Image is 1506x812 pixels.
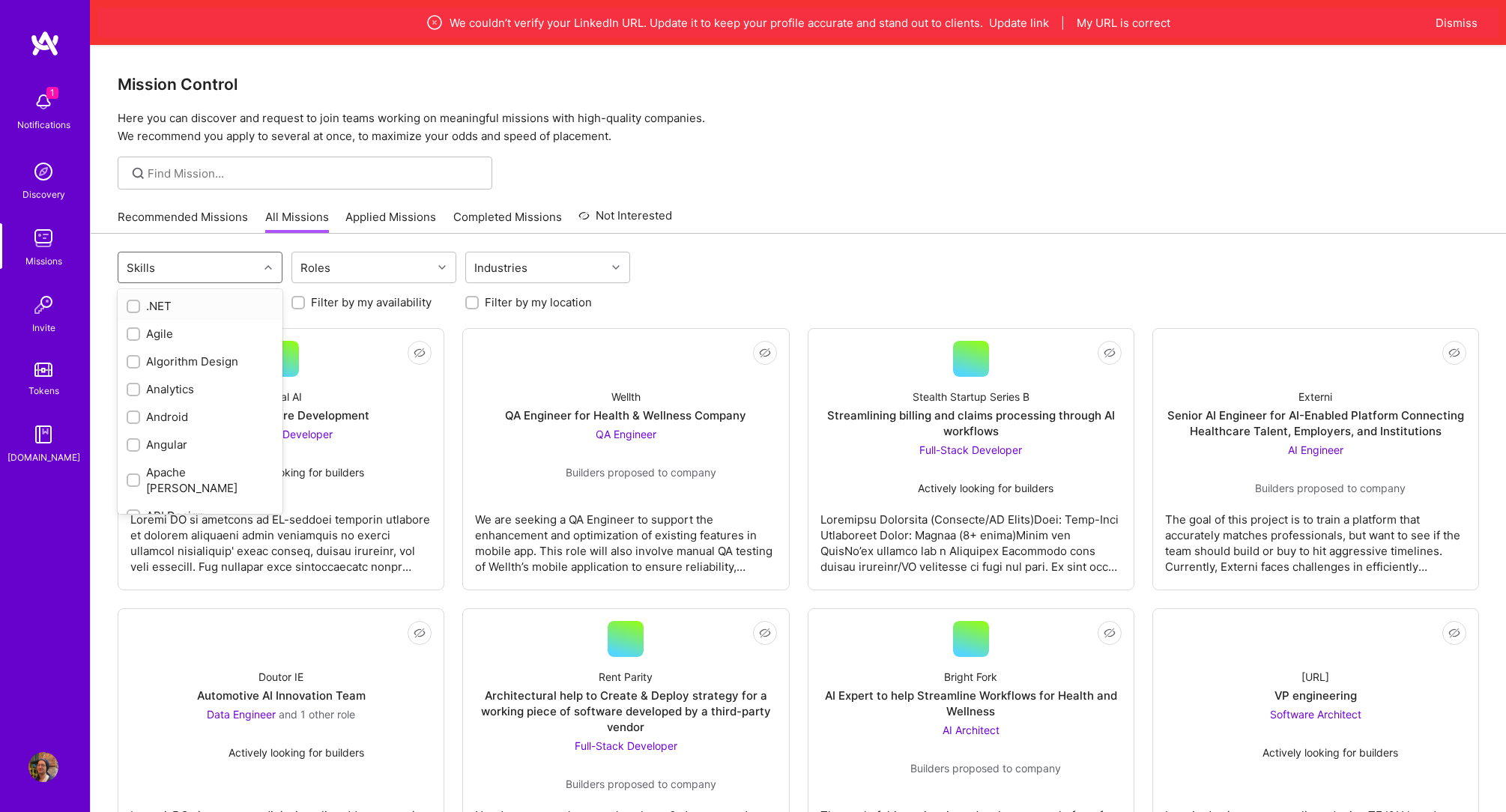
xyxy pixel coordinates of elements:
[608,341,644,377] img: Company Logo
[28,223,58,253] img: teamwork
[168,13,1428,31] div: We couldn’t verify your LinkedIn URL. Update it to keep your profile accurate and stand out to cl...
[7,449,80,465] div: [DOMAIN_NAME]
[118,75,1479,94] h3: Mission Control
[127,354,273,369] div: Algorithm Design
[1225,476,1249,500] img: Builders proposed to company
[311,294,432,310] label: Filter by my availability
[28,157,58,187] img: discovery
[943,724,1000,736] span: AI Architect
[127,437,273,452] div: Angular
[1270,708,1361,721] span: Software Architect
[536,772,560,796] img: Builders proposed to company
[25,253,62,269] div: Missions
[611,389,641,405] div: Wellth
[1255,480,1406,496] span: Builders proposed to company
[258,669,303,685] div: Doutor IE
[28,290,58,320] img: Invite
[910,760,1061,776] span: Builders proposed to company
[34,363,52,377] img: tokens
[1104,627,1116,639] i: icon EyeClosed
[1288,443,1343,456] span: AI Engineer
[197,688,366,703] div: Automotive AI Innovation Team
[1077,15,1170,31] button: My URL is correct
[1233,740,1256,764] img: Actively looking for builders
[414,347,426,359] i: icon EyeClosed
[279,708,355,721] span: and 1 other role
[438,264,446,271] i: icon Chevron
[1061,15,1065,31] span: |
[17,117,70,133] div: Notifications
[22,187,65,202] div: Discovery
[1436,15,1478,31] button: Dismiss
[1301,669,1329,685] div: [URL]
[505,407,746,423] div: QA Engineer for Health & Wellness Company
[118,109,1479,145] p: Here you can discover and request to join teams working on meaningful missions with high-quality ...
[127,381,273,397] div: Analytics
[485,294,592,310] label: Filter by my location
[127,508,273,524] div: API Design
[1274,688,1357,703] div: VP engineering
[913,389,1029,405] div: Stealth Startup Series B
[229,745,364,760] span: Actively looking for builders
[820,407,1122,439] div: Streamlining billing and claims processing through AI workflows
[414,627,426,639] i: icon EyeClosed
[28,383,59,399] div: Tokens
[1298,389,1332,405] div: Externi
[880,756,904,780] img: Builders proposed to company
[820,500,1122,575] div: Loremipsu Dolorsita (Consecte/AD Elits)Doei: Temp-Inci Utlaboreet Dolor: Magnaa (8+ enima)Minim v...
[888,476,912,500] img: Actively looking for builders
[944,669,997,685] div: Bright Fork
[989,15,1049,31] button: Update link
[566,776,716,792] span: Builders proposed to company
[148,166,481,181] input: Find Mission...
[123,257,159,279] div: Skills
[1448,627,1460,639] i: icon EyeClosed
[1165,407,1466,439] div: Senior AI Engineer for AI-Enabled Platform Connecting Healthcare Talent, Employers, and Institutions
[612,264,620,271] i: icon Chevron
[199,740,223,764] img: Actively looking for builders
[46,87,58,99] span: 1
[475,500,776,575] div: We are seeking a QA Engineer to support the enhancement and optimization of existing features in ...
[1165,500,1466,575] div: The goal of this project is to train a platform that accurately matches professionals, but want t...
[1298,621,1334,657] img: Company Logo
[130,165,147,182] i: icon SearchGrey
[263,622,299,656] img: Company Logo
[1303,346,1328,372] img: Company Logo
[229,464,364,480] span: Actively looking for builders
[918,480,1053,496] span: Actively looking for builders
[599,669,653,685] div: Rent Parity
[536,460,560,484] img: Builders proposed to company
[32,320,55,336] div: Invite
[578,207,672,234] a: Not Interested
[297,257,334,279] div: Roles
[118,209,248,234] a: Recommended Missions
[265,209,329,234] a: All Missions
[127,298,273,314] div: .NET
[130,500,432,575] div: Loremi DO si ametcons ad EL-seddoei temporin utlabore et dolorem aliquaeni admin veniamquis no ex...
[759,627,771,639] i: icon EyeClosed
[345,209,436,234] a: Applied Missions
[207,708,276,721] span: Data Engineer
[471,257,531,279] div: Industries
[919,443,1022,456] span: Full-Stack Developer
[1448,347,1460,359] i: icon EyeClosed
[28,752,58,782] img: User Avatar
[264,264,272,271] i: icon Chevron
[820,688,1122,719] div: AI Expert to help Streamline Workflows for Health and Wellness
[28,87,58,117] img: bell
[127,409,273,425] div: Android
[566,464,716,480] span: Builders proposed to company
[1104,347,1116,359] i: icon EyeClosed
[30,30,60,57] img: logo
[1262,745,1398,760] span: Actively looking for builders
[475,688,776,735] div: Architectural help to Create & Deploy strategy for a working piece of software developed by a thi...
[127,464,273,496] div: Apache [PERSON_NAME]
[28,419,58,449] img: guide book
[127,326,273,342] div: Agile
[453,209,562,234] a: Completed Missions
[759,347,771,359] i: icon EyeClosed
[596,428,656,440] span: QA Engineer
[575,739,677,752] span: Full-Stack Developer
